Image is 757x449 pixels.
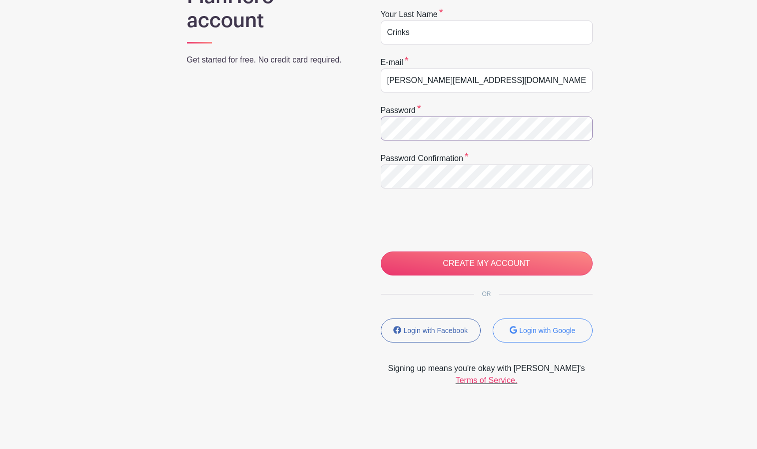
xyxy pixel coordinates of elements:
[375,362,599,374] span: Signing up means you're okay with [PERSON_NAME]'s
[381,104,421,116] label: Password
[381,251,593,275] input: CREATE MY ACCOUNT
[381,68,593,92] input: e.g. julie@eventco.com
[404,326,468,334] small: Login with Facebook
[381,200,533,239] iframe: reCAPTCHA
[474,290,499,297] span: OR
[381,318,481,342] button: Login with Facebook
[519,326,575,334] small: Login with Google
[381,20,593,44] input: e.g. Smith
[381,152,469,164] label: Password confirmation
[187,54,355,66] p: Get started for free. No credit card required.
[381,8,443,20] label: Your last name
[456,376,518,384] a: Terms of Service.
[381,56,409,68] label: E-mail
[493,318,593,342] button: Login with Google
